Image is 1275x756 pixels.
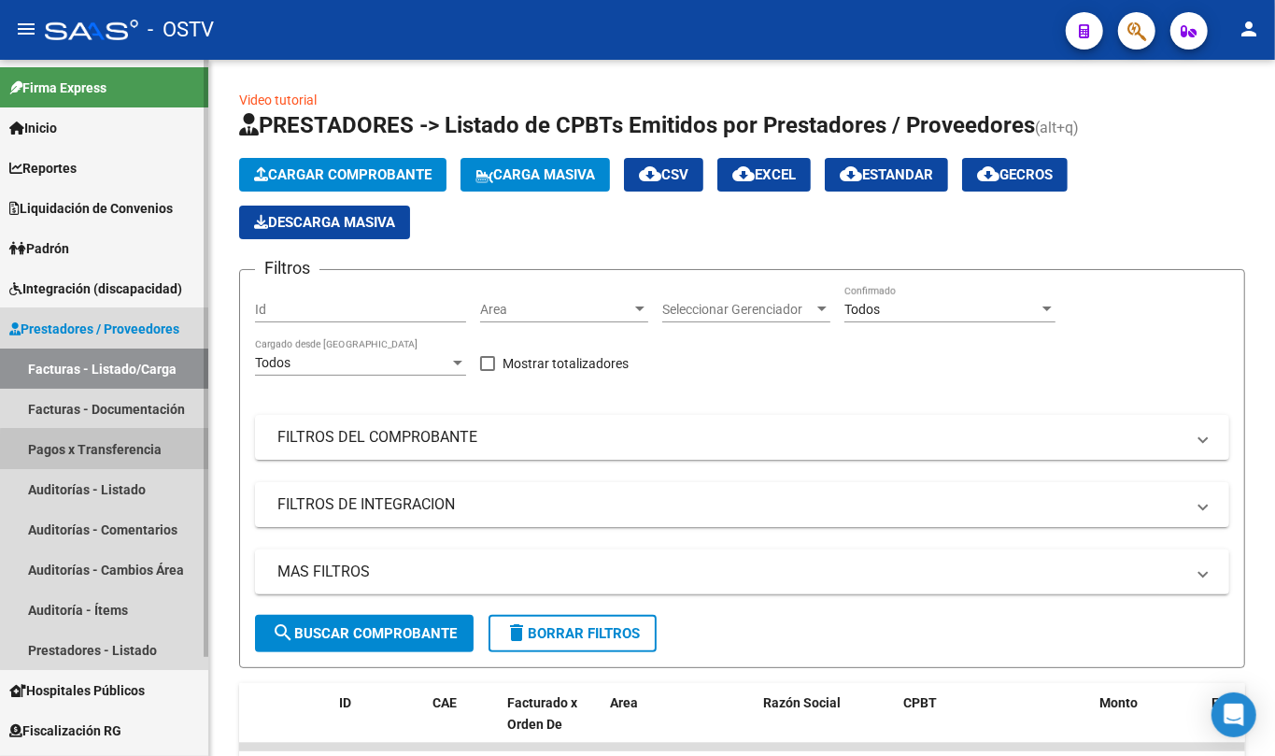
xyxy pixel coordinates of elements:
span: CPBT [903,695,937,710]
mat-icon: delete [505,621,528,644]
span: (alt+q) [1035,119,1079,136]
span: Integración (discapacidad) [9,278,182,299]
div: Palabras clave [220,110,297,122]
span: - OSTV [148,9,214,50]
span: Razón Social [763,695,841,710]
h3: Filtros [255,255,319,281]
mat-icon: person [1238,18,1260,40]
span: Prestadores / Proveedores [9,319,179,339]
button: CSV [624,158,703,192]
span: Carga Masiva [475,166,595,183]
span: EXCEL [732,166,796,183]
button: Buscar Comprobante [255,615,474,652]
span: Mostrar totalizadores [503,352,629,375]
span: Seleccionar Gerenciador [662,302,814,318]
div: Open Intercom Messenger [1211,692,1256,737]
span: Firma Express [9,78,106,98]
span: Padrón [9,238,69,259]
span: PRESTADORES -> Listado de CPBTs Emitidos por Prestadores / Proveedores [239,112,1035,138]
span: Inicio [9,118,57,138]
mat-panel-title: FILTROS DEL COMPROBANTE [277,427,1184,448]
mat-icon: cloud_download [977,163,999,185]
div: Dominio: [DOMAIN_NAME] [49,49,209,64]
span: CSV [639,166,688,183]
span: Todos [844,302,880,317]
a: Video tutorial [239,93,317,107]
mat-expansion-panel-header: FILTROS DEL COMPROBANTE [255,415,1229,460]
img: tab_domain_overview_orange.svg [78,108,92,123]
mat-icon: menu [15,18,37,40]
span: Estandar [840,166,933,183]
span: Hospitales Públicos [9,680,145,701]
button: EXCEL [717,158,811,192]
span: Borrar Filtros [505,625,640,642]
span: Liquidación de Convenios [9,198,173,219]
mat-expansion-panel-header: FILTROS DE INTEGRACION [255,482,1229,527]
button: Gecros [962,158,1068,192]
span: Buscar Comprobante [272,625,457,642]
span: Reportes [9,158,77,178]
div: Dominio [98,110,143,122]
span: CAE [432,695,457,710]
span: ID [339,695,351,710]
span: Facturado x Orden De [507,695,577,732]
span: Descarga Masiva [254,214,395,231]
button: Descarga Masiva [239,206,410,239]
span: Gecros [977,166,1053,183]
button: Borrar Filtros [489,615,657,652]
button: Cargar Comprobante [239,158,446,192]
span: Cargar Comprobante [254,166,432,183]
span: Monto [1099,695,1138,710]
mat-panel-title: FILTROS DE INTEGRACION [277,494,1184,515]
button: Carga Masiva [460,158,610,192]
mat-icon: cloud_download [639,163,661,185]
span: Todos [255,355,290,370]
button: Estandar [825,158,948,192]
mat-icon: cloud_download [840,163,862,185]
span: Area [610,695,638,710]
span: Fiscalización RG [9,720,121,741]
img: logo_orange.svg [30,30,45,45]
img: website_grey.svg [30,49,45,64]
mat-icon: search [272,621,294,644]
img: tab_keywords_by_traffic_grey.svg [199,108,214,123]
mat-icon: cloud_download [732,163,755,185]
div: v 4.0.25 [52,30,92,45]
mat-panel-title: MAS FILTROS [277,562,1184,582]
app-download-masive: Descarga masiva de comprobantes (adjuntos) [239,206,410,239]
span: Area [480,302,631,318]
mat-expansion-panel-header: MAS FILTROS [255,549,1229,594]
